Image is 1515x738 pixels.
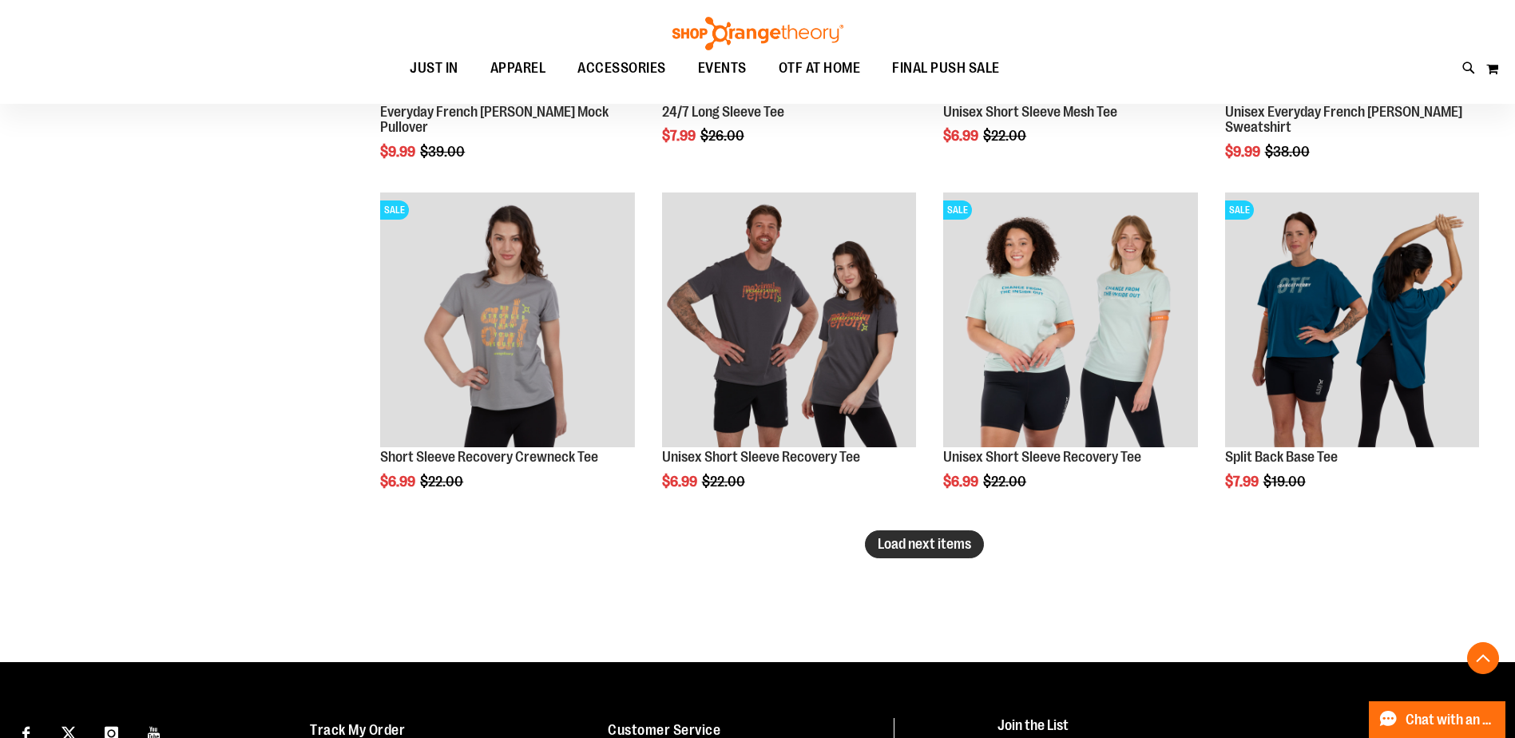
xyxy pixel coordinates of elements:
span: $7.99 [1225,474,1261,490]
span: OTF AT HOME [779,50,861,86]
img: Product image for Unisex Short Sleeve Recovery Tee [662,192,916,446]
span: $6.99 [943,474,981,490]
button: Load next items [865,530,984,558]
a: JUST IN [394,50,474,87]
span: $26.00 [700,128,747,144]
span: $22.00 [420,474,466,490]
a: Unisex Short Sleeve Recovery Tee [943,449,1141,465]
a: 24/7 Long Sleeve Tee [662,104,784,120]
span: $7.99 [662,128,698,144]
span: $22.00 [983,474,1029,490]
span: SALE [1225,200,1254,220]
span: SALE [943,200,972,220]
a: ACCESSORIES [561,50,682,87]
span: $9.99 [380,144,418,160]
div: product [372,184,642,530]
button: Chat with an Expert [1369,701,1506,738]
a: APPAREL [474,50,562,87]
span: Chat with an Expert [1406,712,1496,728]
span: $22.00 [702,474,748,490]
img: Short Sleeve Recovery Crewneck Tee primary image [380,192,634,446]
a: Customer Service [608,722,720,738]
a: Unisex Short Sleeve Mesh Tee [943,104,1117,120]
a: Short Sleeve Recovery Crewneck Tee primary imageSALE [380,192,634,449]
span: Load next items [878,536,971,552]
span: $6.99 [662,474,700,490]
a: Product image for Unisex Short Sleeve Recovery Tee [662,192,916,449]
div: product [654,184,924,530]
a: Unisex Everyday French [PERSON_NAME] Sweatshirt [1225,104,1462,136]
a: Unisex Short Sleeve Recovery Tee [662,449,860,465]
a: Short Sleeve Recovery Crewneck Tee [380,449,598,465]
a: EVENTS [682,50,763,87]
span: FINAL PUSH SALE [892,50,1000,86]
span: $6.99 [943,128,981,144]
span: JUST IN [410,50,458,86]
div: product [935,184,1205,530]
span: $39.00 [420,144,467,160]
span: EVENTS [698,50,747,86]
span: $6.99 [380,474,418,490]
img: Main of 2024 AUGUST Unisex Short Sleeve Recovery Tee [943,192,1197,446]
a: FINAL PUSH SALE [876,50,1016,86]
a: OTF AT HOME [763,50,877,87]
span: SALE [380,200,409,220]
span: $22.00 [983,128,1029,144]
span: $38.00 [1265,144,1312,160]
span: APPAREL [490,50,546,86]
img: Split Back Base Tee [1225,192,1479,446]
img: Shop Orangetheory [670,17,846,50]
a: Main of 2024 AUGUST Unisex Short Sleeve Recovery TeeSALE [943,192,1197,449]
span: $9.99 [1225,144,1263,160]
button: Back To Top [1467,642,1499,674]
span: ACCESSORIES [577,50,666,86]
a: Split Back Base Tee [1225,449,1338,465]
a: Track My Order [310,722,405,738]
div: product [1217,184,1487,530]
a: Split Back Base TeeSALE [1225,192,1479,449]
a: Everyday French [PERSON_NAME] Mock Pullover [380,104,609,136]
span: $19.00 [1263,474,1308,490]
